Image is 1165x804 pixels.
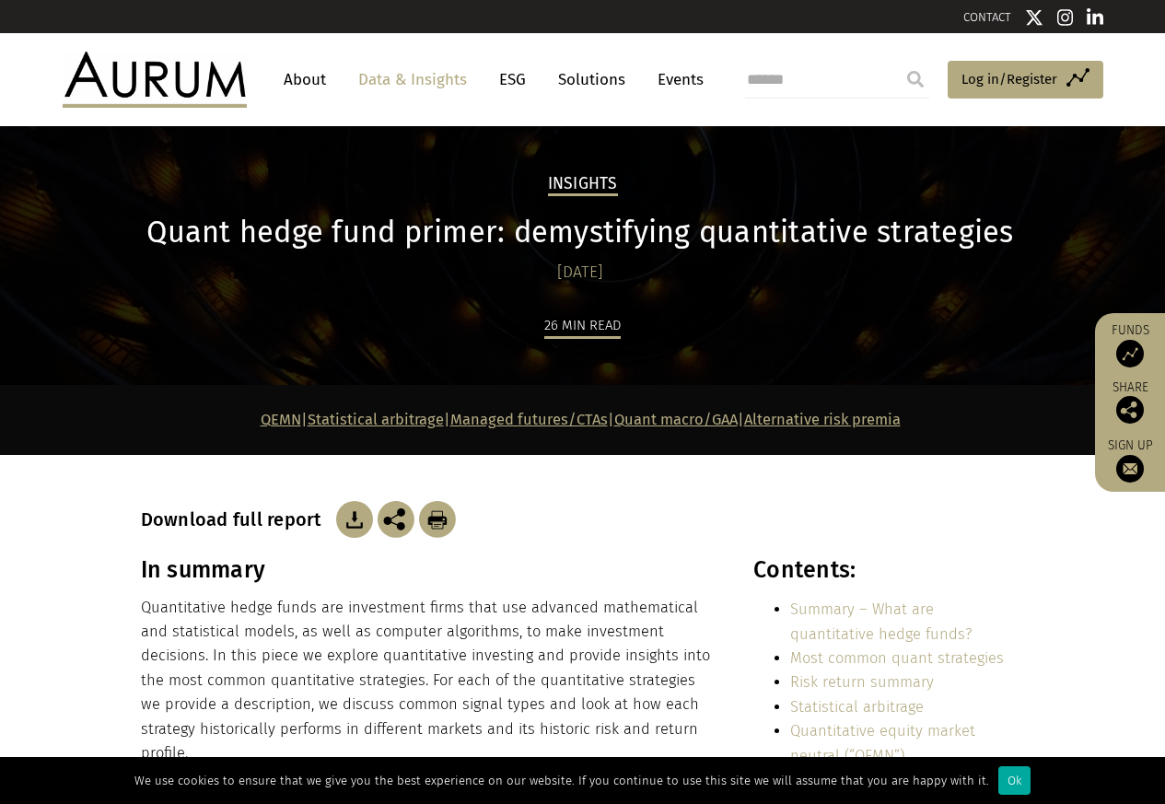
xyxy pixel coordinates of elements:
[549,63,635,97] a: Solutions
[141,215,1020,251] h1: Quant hedge fund primer: demystifying quantitative strategies
[648,63,704,97] a: Events
[961,68,1057,90] span: Log in/Register
[897,61,934,98] input: Submit
[419,501,456,538] img: Download Article
[548,174,618,196] h2: Insights
[141,556,714,584] h3: In summary
[1104,381,1156,424] div: Share
[450,411,608,428] a: Managed futures/CTAs
[141,596,714,766] p: Quantitative hedge funds are investment firms that use advanced mathematical and statistical mode...
[790,673,934,691] a: Risk return summary
[1057,8,1074,27] img: Instagram icon
[261,411,901,428] strong: | | | |
[963,10,1011,24] a: CONTACT
[308,411,444,428] a: Statistical arbitrage
[274,63,335,97] a: About
[544,314,621,339] div: 26 min read
[141,508,332,530] h3: Download full report
[261,411,301,428] a: QEMN
[998,766,1031,795] div: Ok
[1116,455,1144,483] img: Sign up to our newsletter
[948,61,1103,99] a: Log in/Register
[753,556,1019,584] h3: Contents:
[141,260,1020,285] div: [DATE]
[614,411,738,428] a: Quant macro/GAA
[790,698,924,716] a: Statistical arbitrage
[1104,322,1156,367] a: Funds
[1025,8,1043,27] img: Twitter icon
[349,63,476,97] a: Data & Insights
[790,649,1004,667] a: Most common quant strategies
[790,722,975,763] a: Quantitative equity market neutral (“QEMN”)
[63,52,247,107] img: Aurum
[490,63,535,97] a: ESG
[744,411,901,428] a: Alternative risk premia
[1116,396,1144,424] img: Share this post
[378,501,414,538] img: Share this post
[1116,340,1144,367] img: Access Funds
[790,600,972,642] a: Summary – What are quantitative hedge funds?
[1087,8,1103,27] img: Linkedin icon
[336,501,373,538] img: Download Article
[1104,437,1156,483] a: Sign up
